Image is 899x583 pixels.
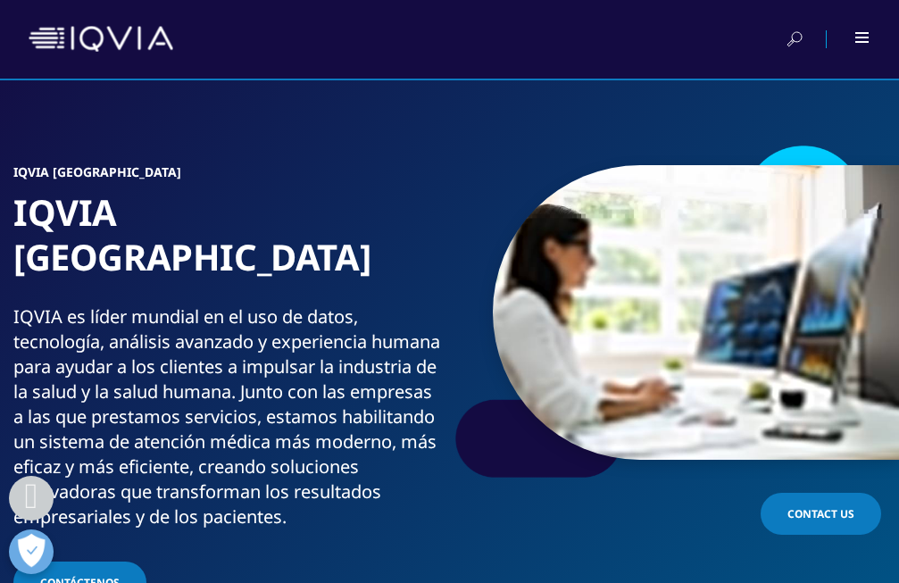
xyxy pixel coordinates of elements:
[9,529,54,574] button: Abrir preferencias
[761,493,881,535] a: Contact Us
[493,165,899,460] img: 1118_woman-looking-at-data.jpg
[13,304,444,529] div: IQVIA es líder mundial en el uso de datos, tecnología, análisis avanzado y experiencia humana par...
[13,165,444,190] h6: IQVIA [GEOGRAPHIC_DATA]
[787,506,854,521] span: Contact Us
[13,190,444,304] h1: IQVIA [GEOGRAPHIC_DATA]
